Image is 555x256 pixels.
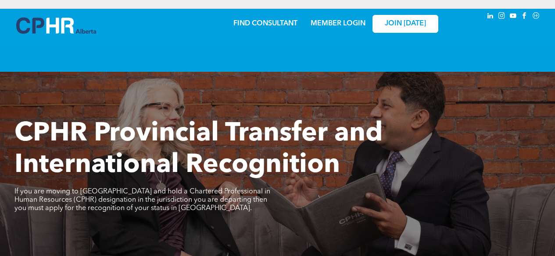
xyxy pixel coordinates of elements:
[311,20,365,27] a: MEMBER LOGIN
[16,18,96,34] img: A blue and white logo for cp alberta
[531,11,541,23] a: Social network
[385,20,426,28] span: JOIN [DATE]
[520,11,530,23] a: facebook
[14,188,270,212] span: If you are moving to [GEOGRAPHIC_DATA] and hold a Chartered Professional in Human Resources (CPHR...
[508,11,518,23] a: youtube
[14,121,383,179] span: CPHR Provincial Transfer and International Recognition
[372,15,438,33] a: JOIN [DATE]
[497,11,507,23] a: instagram
[486,11,495,23] a: linkedin
[233,20,297,27] a: FIND CONSULTANT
